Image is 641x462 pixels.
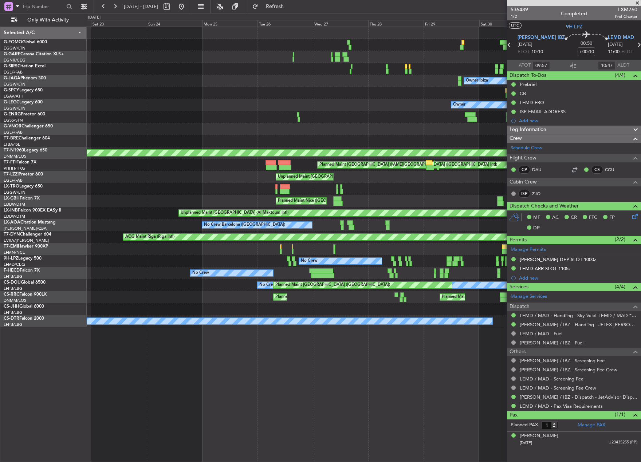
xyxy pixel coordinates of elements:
div: AOG Maint Riga (Riga Intl) [125,232,174,242]
span: G-SPCY [4,88,19,92]
span: 11:00 [608,48,620,56]
span: Refresh [260,4,290,9]
a: [PERSON_NAME] / IBZ - Handling - JETEX [PERSON_NAME] [520,321,637,328]
div: Sat 23 [91,20,146,27]
span: Leg Information [510,126,546,134]
span: G-GARE [4,52,20,56]
a: T7-LZZIPraetor 600 [4,172,43,177]
a: 9H-LPZLegacy 500 [4,256,42,261]
a: LFPB/LBG [4,286,23,291]
div: Sun 24 [147,20,202,27]
span: CS-DOU [4,280,21,285]
span: G-ENRG [4,112,21,117]
a: Manage PAX [578,422,605,429]
a: Manage Permits [511,246,546,253]
div: Owner Ibiza [466,75,488,86]
label: Planned PAX [511,422,538,429]
span: T7-EMI [4,244,18,249]
span: G-VNOR [4,124,21,129]
span: LXM760 [615,6,637,13]
span: T7-BRE [4,136,19,141]
span: (4/4) [615,71,625,79]
span: DP [533,225,540,232]
div: Planned Maint [GEOGRAPHIC_DATA] ([GEOGRAPHIC_DATA]) [275,292,390,303]
a: DAU [532,166,548,173]
span: AC [552,214,559,221]
a: LFMN/NCE [4,250,25,255]
span: Services [510,283,528,291]
a: F-HECDFalcon 7X [4,268,40,273]
span: T7-LZZI [4,172,19,177]
div: Add new [519,118,637,124]
div: Wed 27 [313,20,368,27]
span: G-FOMO [4,40,22,44]
div: Mon 25 [202,20,257,27]
span: (4/4) [615,283,625,291]
div: Planned Maint Nice ([GEOGRAPHIC_DATA]) [278,196,359,206]
span: [DATE] [520,440,532,446]
span: [PERSON_NAME] IBZ [518,34,565,42]
div: Planned Maint [GEOGRAPHIC_DATA] ([GEOGRAPHIC_DATA] Intl) [319,159,441,170]
span: Pax [510,411,518,419]
a: LEMD / MAD - Pax Visa Requirements [520,403,603,409]
a: LEMD / MAD - Screening Fee [520,376,583,382]
a: G-VNORChallenger 650 [4,124,53,129]
span: Crew [510,134,522,143]
span: Others [510,348,526,356]
div: Thu 28 [368,20,424,27]
a: EGLF/FAB [4,130,23,135]
div: Completed [561,10,587,17]
div: No Crew [301,256,318,266]
a: G-SIRSCitation Excel [4,64,46,68]
a: CS-DTRFalcon 2000 [4,316,44,321]
a: LFMD/CEQ [4,262,25,267]
a: LX-GBHFalcon 7X [4,196,40,201]
span: T7-DYN [4,232,20,237]
span: CS-DTR [4,316,19,321]
span: [DATE] [608,41,623,48]
div: CP [518,166,530,174]
button: Only With Activity [8,14,79,26]
span: LX-GBH [4,196,20,201]
span: [DATE] - [DATE] [124,3,158,10]
a: CS-DOUGlobal 6500 [4,280,46,285]
span: 1/2 [511,13,528,20]
div: Tue 26 [257,20,313,27]
a: T7-BREChallenger 604 [4,136,50,141]
span: Cabin Crew [510,178,537,186]
div: Owner [453,99,465,110]
span: Dispatch [510,303,530,311]
a: EDLW/DTM [4,214,25,219]
a: LEMD / MAD - Screening Fee Crew [520,385,596,391]
div: LEMD ARR SLOT 1105z [520,265,571,272]
a: DNMM/LOS [4,298,26,303]
span: ELDT [621,48,633,56]
a: CS-JHHGlobal 6000 [4,304,44,309]
a: LTBA/ISL [4,142,20,147]
input: --:-- [598,61,616,70]
a: Schedule Crew [511,145,542,152]
a: LGAV/ATH [4,94,23,99]
a: LFPB/LBG [4,322,23,327]
a: LEMD / MAD - Handling - Sky Valet LEMD / MAD **MY HANDLING** [520,312,637,319]
a: EGSS/STN [4,118,23,123]
span: U23435255 (PP) [609,439,637,446]
a: G-LEGCLegacy 600 [4,100,43,104]
span: ATOT [519,62,531,69]
span: 536489 [511,6,528,13]
span: Dispatch Checks and Weather [510,202,579,210]
div: [PERSON_NAME] DEP SLOT 1000z [520,256,596,262]
a: LFPB/LBG [4,310,23,315]
a: VHHH/HKG [4,166,25,171]
div: Add new [519,275,637,281]
a: T7-DYNChallenger 604 [4,232,51,237]
a: T7-EMIHawker 900XP [4,244,48,249]
span: 9H-LPZ [4,256,18,261]
div: CB [520,90,526,96]
span: Flight Crew [510,154,536,162]
div: Unplanned Maint [GEOGRAPHIC_DATA] (Al Maktoum Intl) [181,208,288,218]
a: EGGW/LTN [4,190,25,195]
div: Unplanned Maint [GEOGRAPHIC_DATA] ([GEOGRAPHIC_DATA]) [278,171,398,182]
button: UTC [509,22,522,29]
span: MF [533,214,540,221]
